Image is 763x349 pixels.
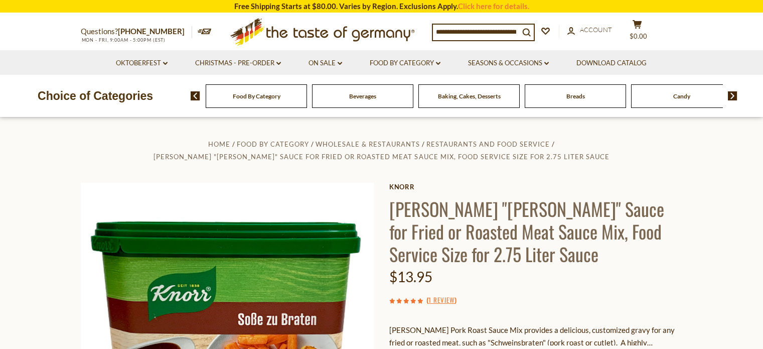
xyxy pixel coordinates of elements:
a: 1 Review [428,295,454,306]
span: $0.00 [630,32,647,40]
p: Questions? [81,25,192,38]
a: Download Catalog [576,58,647,69]
a: Food By Category [237,140,309,148]
span: ( ) [426,295,456,305]
button: $0.00 [623,20,653,45]
a: Food By Category [233,92,280,100]
a: Seasons & Occasions [468,58,549,69]
a: Restaurants and Food Service [426,140,550,148]
a: Breads [566,92,585,100]
a: On Sale [309,58,342,69]
span: $13.95 [389,268,432,285]
a: Click here for details. [458,2,529,11]
a: Beverages [349,92,376,100]
a: Account [567,25,612,36]
img: previous arrow [191,91,200,100]
a: Christmas - PRE-ORDER [195,58,281,69]
a: Home [208,140,230,148]
a: Oktoberfest [116,58,168,69]
a: Food By Category [370,58,440,69]
a: [PHONE_NUMBER] [118,27,185,36]
p: [PERSON_NAME] Pork Roast Sauce Mix provides a delicious, customized gravy for any fried or roaste... [389,324,683,349]
span: MON - FRI, 9:00AM - 5:00PM (EST) [81,37,166,43]
a: Candy [673,92,690,100]
a: Knorr [389,183,683,191]
h1: [PERSON_NAME] "[PERSON_NAME]" Sauce for Fried or Roasted Meat Sauce Mix, Food Service Size for 2.... [389,197,683,265]
a: Baking, Cakes, Desserts [438,92,501,100]
a: [PERSON_NAME] "[PERSON_NAME]" Sauce for Fried or Roasted Meat Sauce Mix, Food Service Size for 2.... [154,153,609,161]
span: Account [580,26,612,34]
img: next arrow [728,91,737,100]
a: Wholesale & Restaurants [316,140,419,148]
